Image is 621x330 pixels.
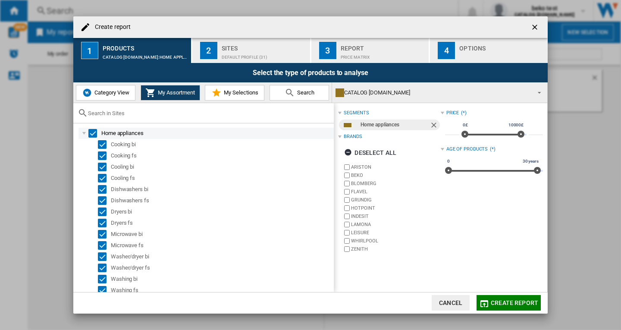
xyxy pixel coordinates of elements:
div: Dishwashers fs [111,196,332,205]
button: Create report [477,295,541,311]
ng-md-icon: Remove [430,121,440,131]
button: 1 Products CATALOG [DOMAIN_NAME]:Home appliances [73,38,192,63]
button: 2 Sites Default profile (31) [192,38,311,63]
span: 30 years [521,158,540,165]
md-checkbox: Select [98,241,111,250]
div: Dryers fs [111,219,332,227]
span: Search [295,89,314,96]
div: CATALOG [DOMAIN_NAME]:Home appliances [103,50,188,60]
input: brand.name [344,197,350,203]
div: 3 [319,42,336,59]
label: WHIRLPOOL [351,238,440,244]
button: Category View [76,85,135,101]
md-checkbox: Select [98,174,111,182]
label: INDESIT [351,213,440,220]
md-checkbox: Select [98,286,111,295]
span: 0 [446,158,451,165]
label: LEISURE [351,229,440,236]
div: Cooling bi [111,163,332,171]
div: Cooking fs [111,151,332,160]
div: Washing bi [111,275,332,283]
div: Products [103,41,188,50]
input: brand.name [344,238,350,244]
div: Cooling fs [111,174,332,182]
div: Washing fs [111,286,332,295]
md-checkbox: Select [98,219,111,227]
md-checkbox: Select [98,151,111,160]
input: brand.name [344,173,350,178]
button: getI18NText('BUTTONS.CLOSE_DIALOG') [527,19,544,36]
md-checkbox: Select [98,196,111,205]
label: BLOMBERG [351,180,440,187]
input: brand.name [344,246,350,252]
div: Options [459,41,544,50]
div: Microwave bi [111,230,332,239]
md-checkbox: Select [88,129,101,138]
div: 2 [200,42,217,59]
img: wiser-icon-blue.png [82,88,92,98]
div: Home appliances [361,119,429,130]
md-checkbox: Select [98,230,111,239]
input: Search in Sites [88,110,329,116]
md-checkbox: Select [98,275,111,283]
input: brand.name [344,214,350,219]
md-checkbox: Select [98,185,111,194]
div: segments [344,110,369,116]
div: Deselect all [344,145,396,160]
md-checkbox: Select [98,140,111,149]
label: FLAVEL [351,189,440,195]
input: brand.name [344,189,350,195]
button: 4 Options [430,38,548,63]
div: Microwave fs [111,241,332,250]
div: Dryers bi [111,207,332,216]
div: Report [341,41,426,50]
button: Search [270,85,329,101]
md-checkbox: Select [98,163,111,171]
label: LAMONA [351,221,440,228]
span: Category View [92,89,129,96]
div: Sites [222,41,307,50]
ng-md-icon: getI18NText('BUTTONS.CLOSE_DIALOG') [530,23,541,33]
md-checkbox: Select [98,252,111,261]
div: Price [446,110,459,116]
label: GRUNDIG [351,197,440,203]
span: Create report [491,299,538,306]
div: Home appliances [101,129,332,138]
label: BEKO [351,172,440,179]
div: 4 [438,42,455,59]
div: Cooking bi [111,140,332,149]
div: CATALOG [DOMAIN_NAME] [336,87,530,99]
div: Default profile (31) [222,50,307,60]
div: Dishwashers bi [111,185,332,194]
label: ARISTON [351,164,440,170]
span: My Selections [222,89,258,96]
input: brand.name [344,181,350,186]
button: Deselect all [342,145,399,160]
div: Price Matrix [341,50,426,60]
input: brand.name [344,164,350,170]
label: ZENITH [351,246,440,252]
input: brand.name [344,222,350,227]
div: Washer/dryer fs [111,264,332,272]
md-checkbox: Select [98,207,111,216]
input: brand.name [344,205,350,211]
span: 10000£ [507,122,525,129]
div: Brands [344,133,362,140]
button: My Selections [205,85,264,101]
input: brand.name [344,230,350,236]
h4: Create report [91,23,131,31]
button: 3 Report Price Matrix [311,38,430,63]
div: Age of products [446,146,488,153]
div: Select the type of products to analyse [73,63,548,82]
div: 1 [81,42,98,59]
div: Washer/dryer bi [111,252,332,261]
button: My Assortment [141,85,200,101]
button: Cancel [432,295,470,311]
md-checkbox: Select [98,264,111,272]
span: 0£ [461,122,469,129]
span: My Assortment [156,89,195,96]
label: HOTPOINT [351,205,440,211]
